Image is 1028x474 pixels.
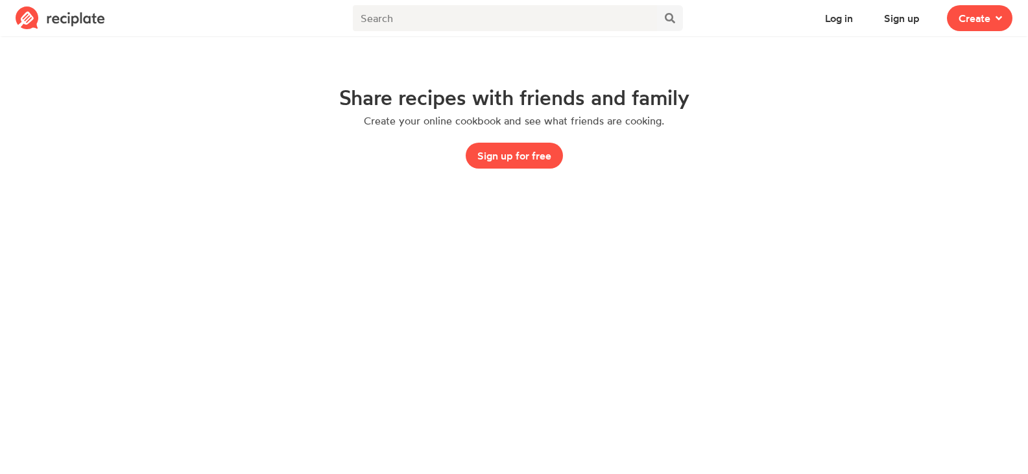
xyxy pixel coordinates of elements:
button: Sign up for free [466,143,563,169]
input: Search [353,5,656,31]
h1: Share recipes with friends and family [339,86,689,109]
p: Create your online cookbook and see what friends are cooking. [364,114,664,127]
button: Log in [813,5,865,31]
span: Create [959,10,990,26]
button: Sign up [872,5,931,31]
button: Create [947,5,1012,31]
img: Reciplate [16,6,105,30]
